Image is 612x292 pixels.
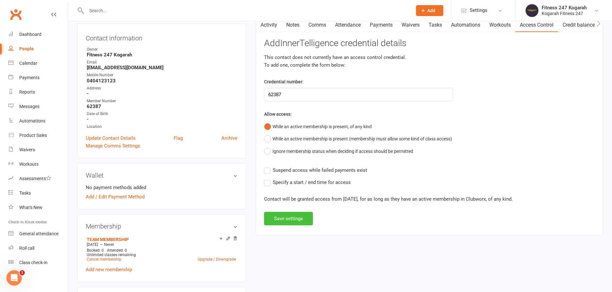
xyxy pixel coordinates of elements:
strong: - [87,116,237,122]
div: What's New [19,205,42,210]
span: Booked: 0 [87,248,104,253]
a: Roll call [8,241,68,255]
a: Clubworx [8,6,24,22]
a: Comms [304,18,331,32]
div: Address [87,85,237,91]
a: Flag [174,134,183,142]
strong: - [87,91,237,96]
strong: 62387 [87,104,237,109]
a: Workouts [8,157,68,171]
a: Notes [282,18,304,32]
h3: Contact information [86,32,237,42]
a: Access Control [515,18,558,32]
h3: Add InnerTelligence credential details [264,38,595,48]
div: People [19,46,34,51]
span: Attended: 0 [107,248,127,253]
span: Suspend access while failed payments exist [273,166,367,173]
button: Add [416,5,443,16]
label: Credential number: [264,78,304,85]
strong: Fitness 247 Kogarah [87,52,237,58]
div: Email [87,59,237,65]
label: Allow access: [264,111,292,118]
a: Product Sales [8,128,68,143]
div: Reports [19,89,35,95]
iframe: Intercom live chat [6,270,22,286]
a: Archive [221,134,237,142]
img: thumb_image1749097489.png [526,4,538,17]
div: Contact will be granted access from [DATE], for as long as they have an active membership in Club... [264,195,595,203]
span: Never [104,242,114,247]
div: Automations [19,118,45,123]
div: — [85,242,237,247]
span: Specify a start / end time for access [273,179,351,185]
a: Credit balance [558,18,599,32]
div: Calendar [19,61,37,66]
div: Class check-in [19,260,48,265]
span: Add [427,8,435,13]
a: General attendance kiosk mode [8,227,68,241]
a: Manage Comms Settings [86,142,140,150]
div: General attendance [19,231,58,236]
a: Add / Edit Payment Method [86,193,145,201]
div: Mobile Number [87,72,237,78]
div: Dashboard [19,32,41,37]
span: Unlimited classes remaining [87,253,136,257]
div: Date of Birth [87,111,237,117]
a: Payments [365,18,397,32]
a: Waivers [8,143,68,157]
a: Upgrade / Downgrade [198,257,236,262]
a: Assessments [8,171,68,186]
a: Activity [256,18,282,32]
div: Product Sales [19,133,47,138]
span: 1 [20,270,25,275]
div: Fitness 247 Kogarah [542,5,587,11]
div: Payments [19,75,40,80]
a: Tasks [424,18,447,32]
a: TEAM MEMBERSHIP [87,237,129,242]
div: Waivers [19,147,35,152]
a: Class kiosk mode [8,255,68,270]
div: Roll call [19,246,34,251]
div: Kogarah Fitness 247 [542,11,587,16]
a: Reports [8,85,68,99]
a: Automations [447,18,485,32]
a: Add new membership [86,267,132,272]
a: Automations [8,114,68,128]
div: Location [87,124,237,130]
button: Ignore membership status when deciding if access should be permitted [264,145,413,157]
h3: Membership [86,223,237,230]
a: People [8,42,68,56]
h3: Wallet [86,172,237,179]
span: [DATE] [87,242,98,247]
input: Search... [84,6,408,15]
div: Assessments [19,176,51,181]
a: Messages [8,99,68,114]
button: While an active membership is present, of any kind [264,121,372,133]
li: No payment methods added [86,184,237,191]
a: Cancel membership [87,257,121,262]
a: Workouts [485,18,515,32]
a: Attendance [331,18,365,32]
a: Tasks [8,186,68,200]
div: Owner [87,46,237,53]
div: Tasks [19,190,31,196]
button: While an active membership is present (membership must allow some kind of class access) [264,133,452,145]
strong: 0404123123 [87,78,237,84]
div: Member Number [87,98,237,104]
div: This contact does not currently have an access control credential. To add one, complete the form ... [264,54,595,69]
a: Payments [8,71,68,85]
a: Waivers [397,18,424,32]
a: Update Contact Details [86,134,136,142]
a: Calendar [8,56,68,71]
span: Settings [470,3,487,18]
button: Save settings [264,212,313,225]
div: Messages [19,104,40,109]
div: Workouts [19,162,39,167]
strong: [EMAIL_ADDRESS][DOMAIN_NAME] [87,65,237,71]
a: What's New [8,200,68,215]
a: Dashboard [8,27,68,42]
